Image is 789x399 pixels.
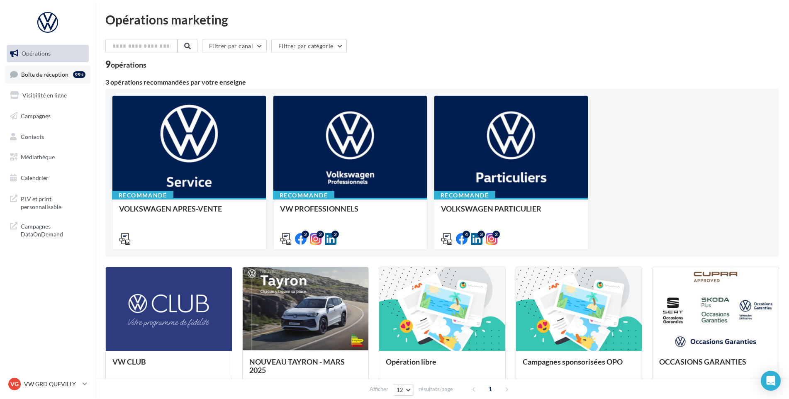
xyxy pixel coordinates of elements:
span: Campagnes sponsorisées OPO [523,357,623,366]
div: Recommandé [434,191,495,200]
span: Contacts [21,133,44,140]
div: 99+ [73,71,85,78]
span: VOLKSWAGEN PARTICULIER [441,204,541,213]
span: Opérations [22,50,51,57]
div: 2 [331,231,339,238]
div: Recommandé [273,191,334,200]
button: Filtrer par catégorie [271,39,347,53]
span: PLV et print personnalisable [21,193,85,211]
span: 12 [397,387,404,393]
span: Campagnes [21,112,51,119]
button: Filtrer par canal [202,39,267,53]
span: OCCASIONS GARANTIES [659,357,746,366]
div: Recommandé [112,191,173,200]
a: VG VW GRD QUEVILLY [7,376,89,392]
a: Médiathèque [5,148,90,166]
a: Campagnes DataOnDemand [5,217,90,242]
div: opérations [111,61,146,68]
a: Visibilité en ligne [5,87,90,104]
div: 4 [463,231,470,238]
a: PLV et print personnalisable [5,190,90,214]
button: 12 [393,384,414,396]
div: 9 [105,60,146,69]
span: Calendrier [21,174,49,181]
div: 2 [317,231,324,238]
span: Visibilité en ligne [22,92,67,99]
div: Open Intercom Messenger [761,371,781,391]
span: VOLKSWAGEN APRES-VENTE [119,204,222,213]
span: Médiathèque [21,153,55,161]
a: Campagnes [5,107,90,125]
span: NOUVEAU TAYRON - MARS 2025 [249,357,345,375]
div: 2 [492,231,500,238]
span: VG [10,380,19,388]
span: Afficher [370,385,388,393]
span: résultats/page [419,385,453,393]
a: Calendrier [5,169,90,187]
span: Opération libre [386,357,436,366]
span: Boîte de réception [21,71,68,78]
span: 1 [484,382,497,396]
span: Campagnes DataOnDemand [21,221,85,238]
span: VW CLUB [112,357,146,366]
div: Opérations marketing [105,13,779,26]
span: VW PROFESSIONNELS [280,204,358,213]
div: 3 opérations recommandées par votre enseigne [105,79,779,85]
a: Boîte de réception99+ [5,66,90,83]
a: Contacts [5,128,90,146]
p: VW GRD QUEVILLY [24,380,79,388]
div: 2 [302,231,309,238]
a: Opérations [5,45,90,62]
div: 3 [477,231,485,238]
